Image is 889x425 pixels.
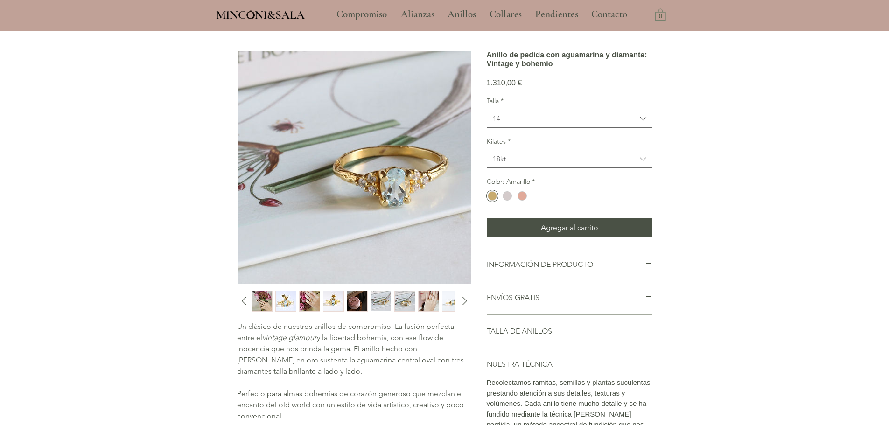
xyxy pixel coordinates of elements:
a: Carrito con 0 ítems [655,8,666,21]
img: Miniatura: Anillo de pedida con aguamarina y diamante: Vintage y bohemio [323,291,343,311]
button: NUESTRA TÉCNICA [487,359,652,369]
label: Kilates [487,137,652,146]
h1: Anillo de pedida con aguamarina y diamante: Vintage y bohemio [487,50,652,68]
div: 1 / 13 [371,291,392,312]
span: Agregar al carrito [541,222,598,233]
legend: Color: Amarillo [487,177,535,187]
div: 2 / 13 [394,291,415,312]
img: Miniatura: Anillo de pedida con aguamarina y diamante: Vintage y bohemio [395,291,415,311]
a: Collares [483,3,528,26]
button: ENVÍOS GRATIS [487,293,652,303]
button: Miniatura: Anillo de pedida con aguamarina y diamante: Vintage y bohemio [371,291,392,312]
button: Miniatura: Anillo de pedida con aguamarina y diamante: Vintage y bohemio [299,291,320,312]
a: Anillos [441,3,483,26]
h2: INFORMACIÓN DE PRODUCTO [487,259,645,270]
a: Pendientes [528,3,584,26]
div: 10 / 13 [275,291,296,312]
button: Diapositiva siguiente [458,294,470,308]
span: MINCONI&SALA [216,8,305,22]
div: 13 / 13 [347,291,368,312]
label: Talla [487,97,652,106]
img: Miniatura: Anillo de pedida con aguamarina y diamante: Vintage y bohemio [347,291,367,311]
button: Kilates [487,150,652,168]
p: Perfecto para almas bohemias de corazón generoso que mezclan el encanto del old world con un esti... [237,388,470,422]
div: 18kt [493,154,506,164]
button: Anillo de pedida con aguamarina y diamante: Vintage y bohemioAgrandar [237,50,471,285]
div: 12 / 13 [323,291,344,312]
p: Pendientes [531,3,583,26]
img: Miniatura: Anillo de pedida con aguamarina y diamante: Vintage y bohemio [252,291,272,311]
div: 14 [493,114,500,124]
div: 4 / 13 [442,291,463,312]
button: Miniatura: Anillo de pedida con aguamarina y diamante: Vintage y bohemio [323,291,344,312]
img: Miniatura: Anillo de pedida con aguamarina y diamante: Vintage y bohemio [442,291,462,311]
div: 3 / 13 [418,291,439,312]
button: TALLA DE ANILLOS [487,326,652,336]
p: Alianzas [396,3,439,26]
div: 11 / 13 [299,291,320,312]
h2: TALLA DE ANILLOS [487,326,645,336]
button: Miniatura: Anillo de pedida con aguamarina y diamante: Vintage y bohemio [394,291,415,312]
button: Diapositiva anterior [237,294,249,308]
img: Minconi Sala [247,10,255,19]
text: 0 [659,14,662,20]
a: Alianzas [394,3,441,26]
nav: Sitio [311,3,653,26]
span: 1.310,00 € [487,79,522,87]
button: Agregar al carrito [487,218,652,237]
p: Compromiso [332,3,392,26]
img: Miniatura: Anillo de pedida con aguamarina y diamante: Vintage y bohemio [300,291,320,311]
img: Miniatura: Anillo de pedida con aguamarina y diamante: Vintage y bohemio [419,291,439,311]
a: Compromiso [329,3,394,26]
h2: NUESTRA TÉCNICA [487,359,645,369]
button: INFORMACIÓN DE PRODUCTO [487,259,652,270]
em: vintage glamour [262,333,317,342]
a: Contacto [584,3,635,26]
p: Contacto [587,3,632,26]
p: Anillos [443,3,481,26]
button: Miniatura: Anillo de pedida con aguamarina y diamante: Vintage y bohemio [252,291,273,312]
p: Un clásico de nuestros anillos de compromiso. La fusión perfecta entre el y la libertad bohemia, ... [237,321,470,377]
button: Miniatura: Anillo de pedida con aguamarina y diamante: Vintage y bohemio [442,291,463,312]
p: Collares [485,3,526,26]
img: Miniatura: Anillo de pedida con aguamarina y diamante: Vintage y bohemio [276,291,296,311]
button: Miniatura: Anillo de pedida con aguamarina y diamante: Vintage y bohemio [275,291,296,312]
img: Anillo de pedida con aguamarina y diamante: Vintage y bohemio [238,51,471,284]
button: Miniatura: Anillo de pedida con aguamarina y diamante: Vintage y bohemio [347,291,368,312]
a: MINCONI&SALA [216,6,305,21]
img: Miniatura: Anillo de pedida con aguamarina y diamante: Vintage y bohemio [371,291,391,311]
h2: ENVÍOS GRATIS [487,293,645,303]
div: 9 / 13 [252,291,273,312]
button: Miniatura: Anillo de pedida con aguamarina y diamante: Vintage y bohemio [418,291,439,312]
button: Talla [487,110,652,128]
